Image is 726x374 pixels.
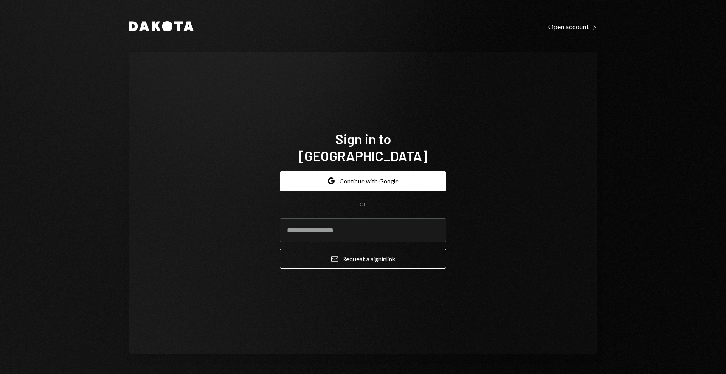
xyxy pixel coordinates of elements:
a: Open account [548,22,597,31]
button: Request a signinlink [280,249,446,269]
h1: Sign in to [GEOGRAPHIC_DATA] [280,130,446,164]
div: Open account [548,22,597,31]
button: Continue with Google [280,171,446,191]
div: OR [360,201,367,208]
